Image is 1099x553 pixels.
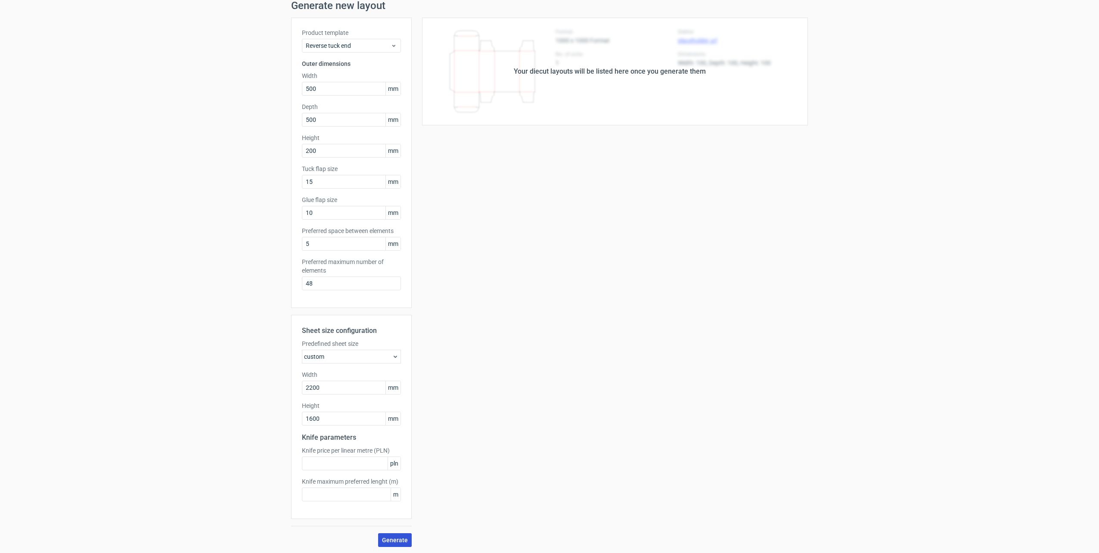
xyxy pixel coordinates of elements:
[385,206,400,219] span: mm
[302,103,401,111] label: Depth
[302,134,401,142] label: Height
[302,432,401,443] h2: Knife parameters
[302,59,401,68] h3: Outer dimensions
[302,446,401,455] label: Knife price per linear metre (PLN)
[291,0,808,11] h1: Generate new layout
[302,258,401,275] label: Preferred maximum number of elements
[302,381,401,395] input: custom
[385,412,400,425] span: mm
[302,165,401,173] label: Tuck flap size
[306,41,391,50] span: Reverse tuck end
[302,477,401,486] label: Knife maximum preferred lenght (m)
[388,457,400,470] span: pln
[302,350,401,363] div: custom
[385,175,400,188] span: mm
[302,339,401,348] label: Predefined sheet size
[302,370,401,379] label: Width
[302,196,401,204] label: Glue flap size
[385,381,400,394] span: mm
[385,113,400,126] span: mm
[302,326,401,336] h2: Sheet size configuration
[385,144,400,157] span: mm
[385,237,400,250] span: mm
[391,488,400,501] span: m
[385,82,400,95] span: mm
[302,71,401,80] label: Width
[514,66,706,77] div: Your diecut layouts will be listed here once you generate them
[302,401,401,410] label: Height
[302,227,401,235] label: Preferred space between elements
[302,28,401,37] label: Product template
[382,537,408,543] span: Generate
[302,412,401,426] input: custom
[378,533,412,547] button: Generate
